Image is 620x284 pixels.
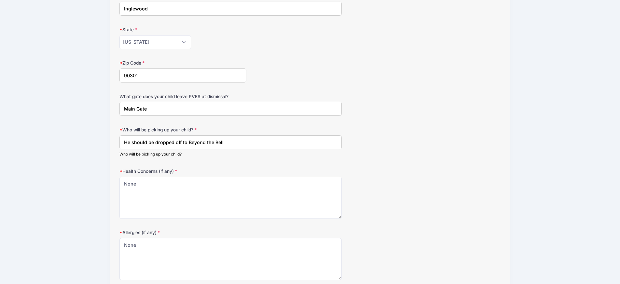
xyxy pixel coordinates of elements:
input: xxxxx [119,68,246,82]
div: Who will be picking up your child? [119,151,342,157]
label: What gate does your child leave PVES at dismissal? [119,93,246,100]
label: Zip Code [119,60,246,66]
label: Allergies (if any) [119,229,246,236]
textarea: None [119,238,342,280]
label: Who will be picking up your child? [119,127,246,133]
label: State [119,26,246,33]
label: Health Concerns (if any) [119,168,246,174]
textarea: None [119,177,342,219]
